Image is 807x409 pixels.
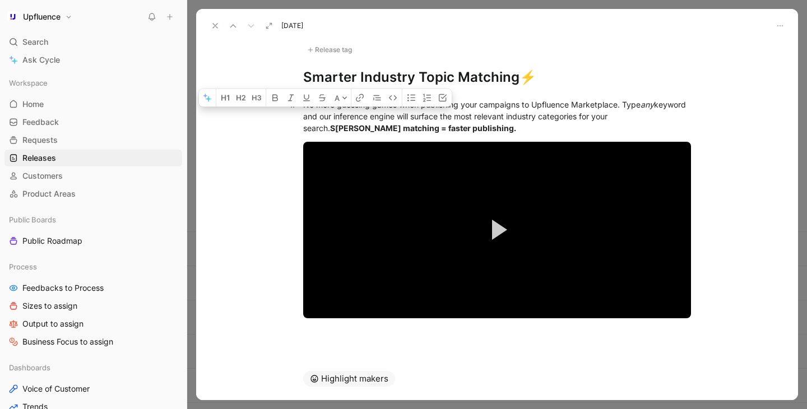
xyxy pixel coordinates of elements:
a: Ask Cycle [4,52,182,68]
img: Upfluence [7,11,18,22]
span: Requests [22,134,58,146]
div: Process [4,258,182,275]
span: Search [22,35,48,49]
span: No more guessing games when publishing your campaigns to Upfluence Marketplace. Type [303,100,641,109]
span: Feedback [22,117,59,128]
span: S [330,123,335,133]
a: Public Roadmap [4,233,182,249]
h1: Smarter Industry Topic Matching ⚡ [303,68,691,86]
span: Product Areas [22,188,76,199]
div: Search [4,34,182,50]
span: Home [22,99,44,110]
span: Workspace [9,77,48,89]
span: Output to assign [22,318,84,329]
a: Home [4,96,182,113]
button: Play Video [472,204,522,255]
strong: [PERSON_NAME] matching = faster publishing. [330,123,516,133]
div: Public Boards [4,211,182,228]
div: ProcessFeedbacks to ProcessSizes to assignOutput to assignBusiness Focus to assign [4,258,182,350]
a: Releases [4,150,182,166]
span: Releases [22,152,56,164]
span: Ask Cycle [22,53,60,67]
a: Sizes to assign [4,298,182,314]
span: Dashboards [9,362,50,373]
a: Customers [4,168,182,184]
span: Process [9,261,37,272]
a: Requests [4,132,182,148]
a: Feedback [4,114,182,131]
span: Public Roadmap [22,235,82,247]
div: Workspace [4,75,182,91]
a: Output to assign [4,315,182,332]
a: Feedbacks to Process [4,280,182,296]
a: Voice of Customer [4,380,182,397]
span: Sizes to assign [22,300,77,312]
span: Public Boards [9,214,56,225]
span: Customers [22,170,63,182]
span: Business Focus to assign [22,336,113,347]
div: Public BoardsPublic Roadmap [4,211,182,249]
div: Video Player [303,142,691,318]
div: Dashboards [4,359,182,376]
span: Feedbacks to Process [22,282,104,294]
button: Highlight makers [303,371,395,387]
a: Product Areas [4,185,182,202]
span: Voice of Customer [22,383,90,394]
em: any [641,100,654,109]
span: keyword and our inference engine will surface the most relevant industry categories for your search. [303,100,688,133]
div: Release tag [303,45,691,55]
div: Release tag [303,43,356,57]
button: UpfluenceUpfluence [4,9,75,25]
h1: Upfluence [23,12,61,22]
span: [DATE] [281,21,303,30]
a: Business Focus to assign [4,333,182,350]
